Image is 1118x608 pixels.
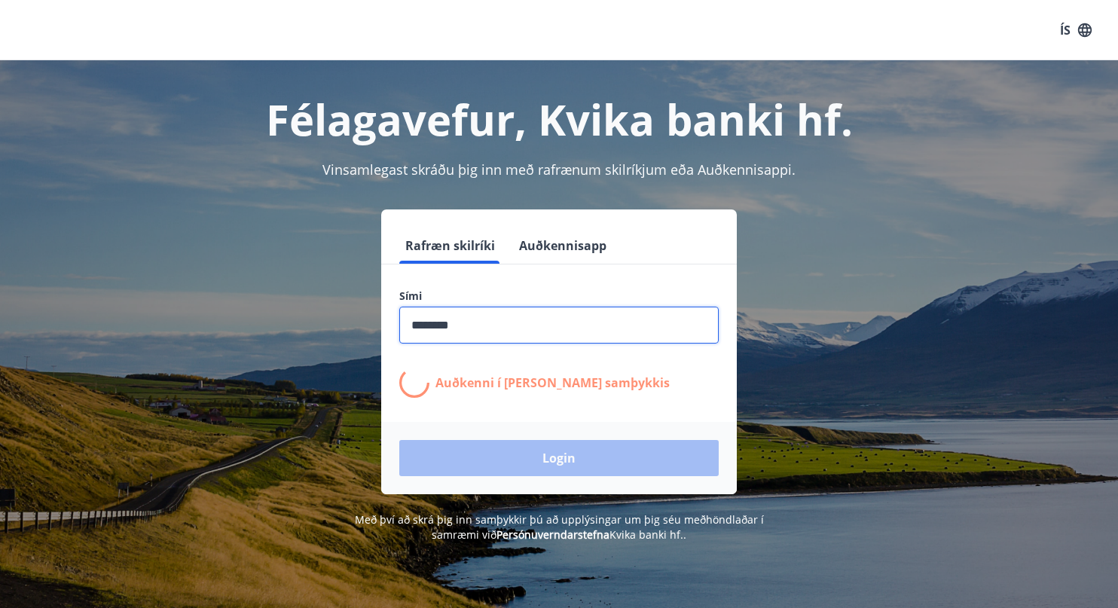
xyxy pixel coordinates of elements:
[355,512,764,542] span: Með því að skrá þig inn samþykkir þú að upplýsingar um þig séu meðhöndlaðar í samræmi við Kvika b...
[513,228,612,264] button: Auðkennisapp
[322,160,796,179] span: Vinsamlegast skráðu þig inn með rafrænum skilríkjum eða Auðkennisappi.
[496,527,609,542] a: Persónuverndarstefna
[435,374,670,391] p: Auðkenni í [PERSON_NAME] samþykkis
[399,228,501,264] button: Rafræn skilríki
[35,90,1083,148] h1: Félagavefur, Kvika banki hf.
[399,289,719,304] label: Sími
[1052,17,1100,44] button: ÍS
